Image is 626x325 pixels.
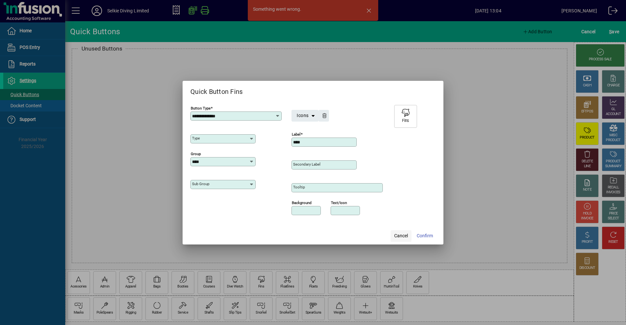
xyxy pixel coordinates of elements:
[291,110,319,122] button: Icons
[192,136,200,140] mat-label: Type
[183,81,443,100] h2: Quick Button Fins
[292,200,312,205] mat-label: Background
[192,182,209,186] mat-label: Sub group
[391,230,411,242] button: Cancel
[319,110,329,122] button: Remove Icon
[293,185,305,189] mat-label: Tooltip
[394,232,408,239] span: Cancel
[402,118,409,124] div: Fins
[414,230,436,242] button: Confirm
[293,162,320,167] mat-label: Secondary Label
[191,151,201,156] mat-label: Group
[297,110,316,121] span: Icons
[331,200,347,205] mat-label: Text/Icon
[417,232,433,239] span: Confirm
[191,106,211,110] mat-label: Button type
[292,132,301,136] mat-label: Label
